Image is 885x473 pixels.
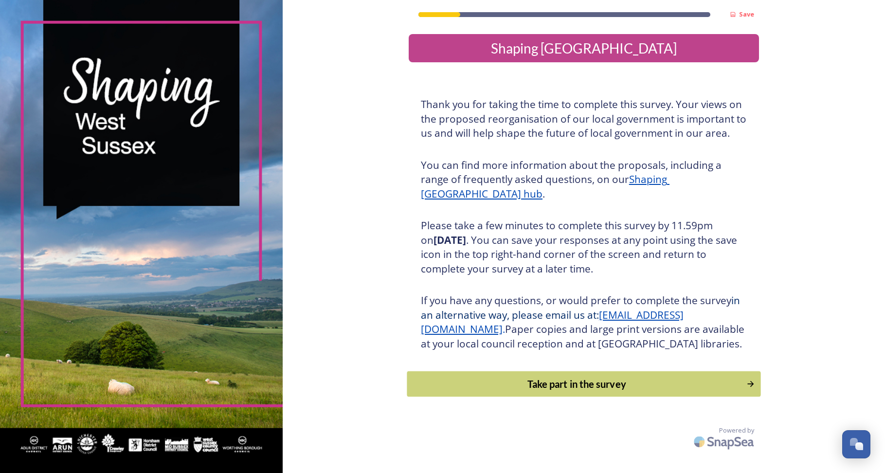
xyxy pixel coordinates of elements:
[407,371,760,397] button: Continue
[421,97,747,141] h3: Thank you for taking the time to complete this survey. Your views on the proposed reorganisation ...
[503,322,505,336] span: .
[413,38,755,58] div: Shaping [GEOGRAPHIC_DATA]
[842,430,870,458] button: Open Chat
[421,158,747,201] h3: You can find more information about the proposals, including a range of frequently asked question...
[421,218,747,276] h3: Please take a few minutes to complete this survey by 11.59pm on . You can save your responses at ...
[421,293,742,322] span: in an alternative way, please email us at:
[691,430,759,453] img: SnapSea Logo
[719,426,754,435] span: Powered by
[433,233,466,247] strong: [DATE]
[739,10,754,18] strong: Save
[412,377,741,391] div: Take part in the survey
[421,308,684,336] a: [EMAIL_ADDRESS][DOMAIN_NAME]
[421,172,669,200] a: Shaping [GEOGRAPHIC_DATA] hub
[421,293,747,351] h3: If you have any questions, or would prefer to complete the survey Paper copies and large print ve...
